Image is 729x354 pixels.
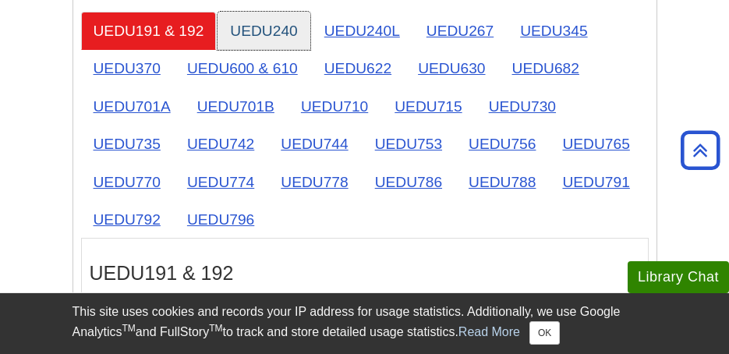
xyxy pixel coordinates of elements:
a: UEDU191 & 192 [81,12,217,50]
a: UEDU786 [363,163,455,201]
a: UEDU682 [500,49,592,87]
a: UEDU240 [218,12,310,50]
a: UEDU742 [175,125,267,163]
a: UEDU774 [175,163,267,201]
a: UEDU765 [550,125,642,163]
a: UEDU600 & 610 [175,49,310,87]
button: Close [529,321,560,345]
a: Back to Top [675,140,725,161]
a: UEDU791 [550,163,642,201]
a: UEDU778 [268,163,360,201]
a: UEDU701A [81,87,183,126]
a: UEDU744 [268,125,360,163]
a: UEDU756 [456,125,548,163]
a: UEDU630 [405,49,497,87]
a: UEDU753 [363,125,455,163]
a: UEDU370 [81,49,173,87]
a: UEDU345 [508,12,600,50]
a: UEDU622 [312,49,404,87]
a: UEDU267 [414,12,506,50]
a: UEDU701B [185,87,287,126]
a: UEDU735 [81,125,173,163]
a: UEDU792 [81,200,173,239]
a: UEDU715 [382,87,474,126]
button: Library Chat [628,261,729,293]
a: UEDU240L [312,12,412,50]
a: UEDU770 [81,163,173,201]
sup: TM [209,323,222,334]
a: UEDU710 [288,87,380,126]
a: UEDU788 [456,163,548,201]
sup: TM [122,323,136,334]
h3: UEDU191 & 192 [90,262,640,285]
a: UEDU730 [476,87,568,126]
a: Read More [458,325,520,338]
div: This site uses cookies and records your IP address for usage statistics. Additionally, we use Goo... [73,303,657,345]
a: UEDU796 [175,200,267,239]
